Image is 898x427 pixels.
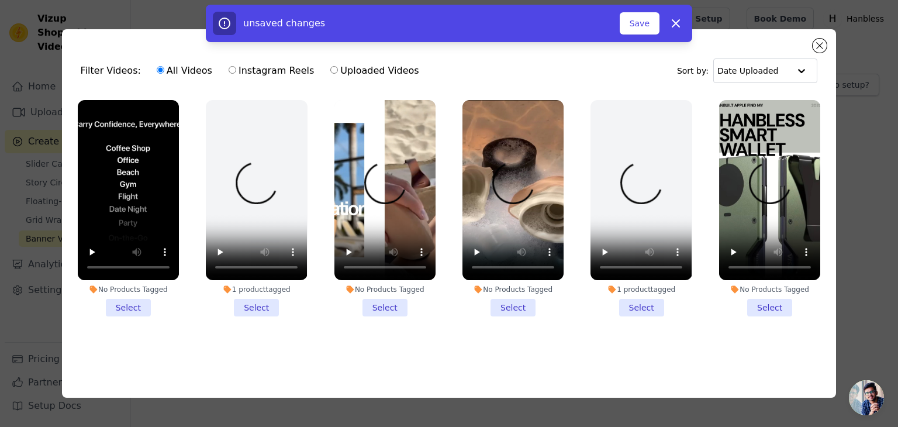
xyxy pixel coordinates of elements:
[243,18,325,29] span: unsaved changes
[334,285,436,294] div: No Products Tagged
[590,285,692,294] div: 1 product tagged
[849,380,884,415] a: Open chat
[330,63,419,78] label: Uploaded Videos
[620,12,659,35] button: Save
[719,285,820,294] div: No Products Tagged
[228,63,315,78] label: Instagram Reels
[156,63,213,78] label: All Videos
[462,285,564,294] div: No Products Tagged
[677,58,818,83] div: Sort by:
[78,285,179,294] div: No Products Tagged
[81,57,426,84] div: Filter Videos:
[813,39,827,53] button: Close modal
[206,285,307,294] div: 1 product tagged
